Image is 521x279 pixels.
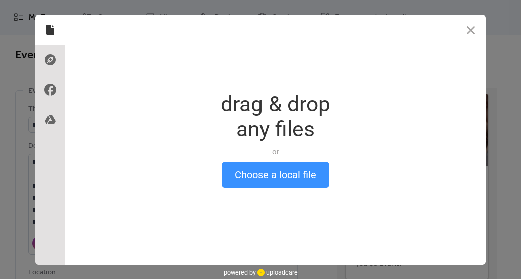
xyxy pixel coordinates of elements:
[35,45,65,75] div: Direct Link
[222,162,329,188] button: Choose a local file
[256,269,298,276] a: uploadcare
[35,75,65,105] div: Facebook
[456,15,486,45] button: Close
[221,92,330,142] div: drag & drop any files
[35,15,65,45] div: Local Files
[35,105,65,135] div: Google Drive
[221,147,330,157] div: or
